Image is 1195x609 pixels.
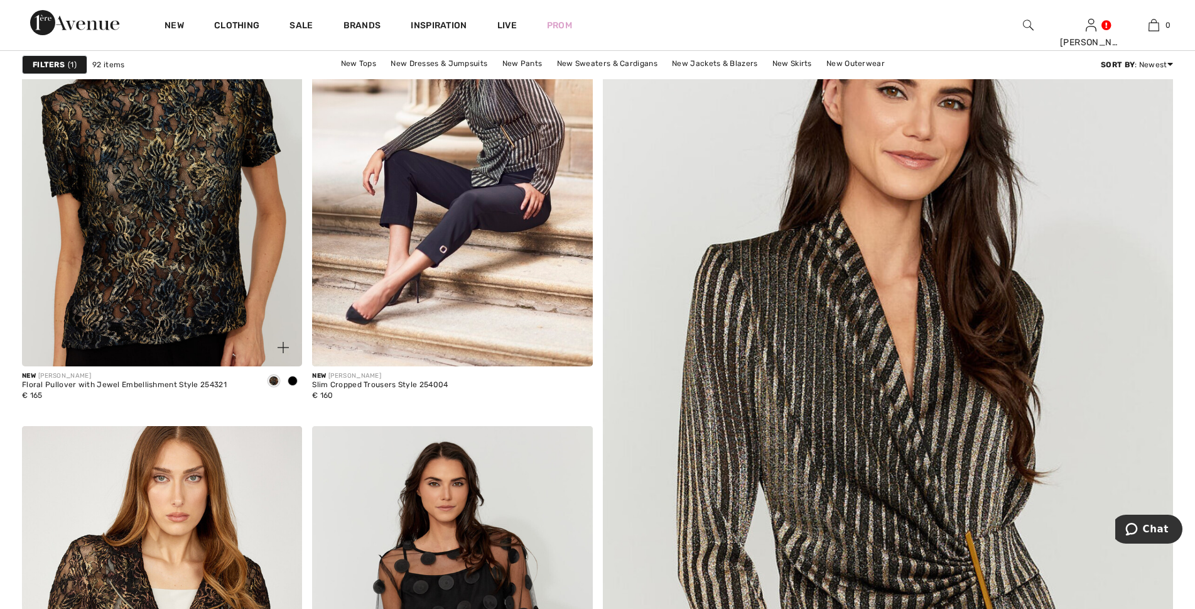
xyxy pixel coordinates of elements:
[343,20,381,33] a: Brands
[312,371,448,381] div: [PERSON_NAME]
[551,55,664,72] a: New Sweaters & Cardigans
[1115,515,1182,546] iframe: Opens a widget where you can chat to one of our agents
[283,371,302,392] div: Copper/Black
[1086,19,1096,31] a: Sign In
[22,372,36,380] span: New
[264,371,283,392] div: Navy/gold
[666,55,764,72] a: New Jackets & Blazers
[22,391,43,400] span: € 165
[1123,18,1184,33] a: 0
[547,19,572,32] a: Prom
[1165,19,1171,31] span: 0
[22,381,227,390] div: Floral Pullover with Jewel Embellishment Style 254321
[766,55,818,72] a: New Skirts
[289,20,313,33] a: Sale
[22,371,227,381] div: [PERSON_NAME]
[335,55,382,72] a: New Tops
[1101,59,1173,70] div: : Newest
[33,59,65,70] strong: Filters
[1101,60,1135,69] strong: Sort By
[497,19,517,32] a: Live
[312,391,333,400] span: € 160
[384,55,494,72] a: New Dresses & Jumpsuits
[165,20,184,33] a: New
[411,20,467,33] span: Inspiration
[1060,36,1122,49] div: [PERSON_NAME]
[1023,18,1034,33] img: search the website
[92,59,124,70] span: 92 items
[278,342,289,353] img: plus_v2.svg
[820,55,891,72] a: New Outerwear
[1149,18,1159,33] img: My Bag
[496,55,549,72] a: New Pants
[1086,18,1096,33] img: My Info
[312,381,448,390] div: Slim Cropped Trousers Style 254004
[30,10,119,35] img: 1ère Avenue
[68,59,77,70] span: 1
[312,372,326,380] span: New
[214,20,259,33] a: Clothing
